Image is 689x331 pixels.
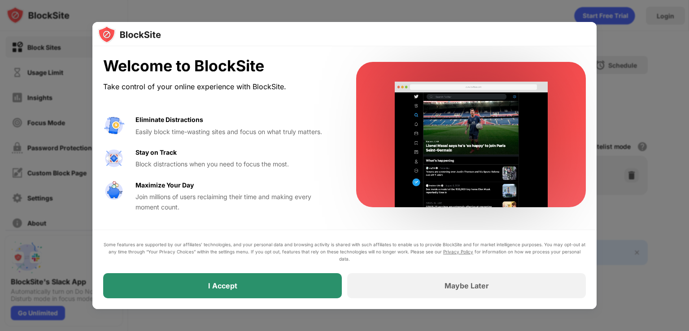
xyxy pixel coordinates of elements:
img: value-focus.svg [103,148,125,169]
img: value-safe-time.svg [103,180,125,202]
div: Easily block time-wasting sites and focus on what truly matters. [135,127,335,137]
div: I Accept [208,281,237,290]
div: Take control of your online experience with BlockSite. [103,80,335,93]
div: Some features are supported by our affiliates’ technologies, and your personal data and browsing ... [103,241,586,262]
div: Welcome to BlockSite [103,57,335,75]
img: value-avoid-distractions.svg [103,115,125,136]
div: Block distractions when you need to focus the most. [135,159,335,169]
div: Eliminate Distractions [135,115,203,125]
div: Join millions of users reclaiming their time and making every moment count. [135,192,335,212]
img: logo-blocksite.svg [98,26,161,44]
div: Maximize Your Day [135,180,194,190]
div: Maybe Later [445,281,489,290]
div: Stay on Track [135,148,177,157]
a: Privacy Policy [443,249,473,254]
